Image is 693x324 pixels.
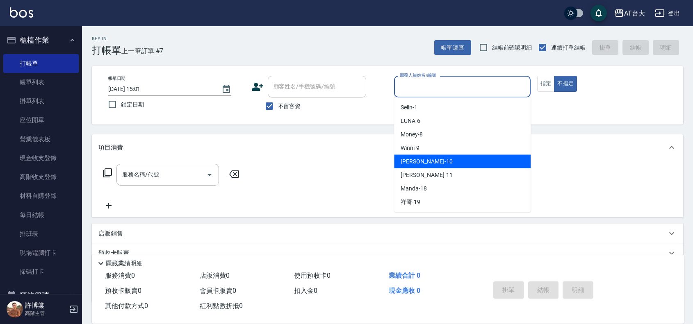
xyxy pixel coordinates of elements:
a: 掛單列表 [3,92,79,111]
button: 預約管理 [3,285,79,306]
div: 店販銷售 [92,224,683,243]
button: 指定 [537,76,555,92]
div: 預收卡販賣 [92,243,683,263]
a: 營業儀表板 [3,130,79,149]
p: 項目消費 [98,143,123,152]
span: 扣入金 0 [294,287,317,295]
button: 登出 [652,6,683,21]
button: AT台大 [611,5,648,22]
span: 服務消費 0 [105,272,135,279]
img: Logo [10,7,33,18]
p: 店販銷售 [98,229,123,238]
span: 預收卡販賣 0 [105,287,141,295]
span: Manda -18 [401,184,427,193]
button: Open [203,168,216,181]
a: 高階收支登錄 [3,168,79,186]
a: 排班表 [3,224,79,243]
span: Selin -1 [401,103,417,112]
button: Choose date, selected date is 2025-09-06 [217,79,236,99]
button: 櫃檯作業 [3,29,79,51]
label: 帳單日期 [108,75,125,82]
div: 項目消費 [92,134,683,161]
p: 高階主管 [25,310,67,317]
h2: Key In [92,36,121,41]
button: 不指定 [554,76,577,92]
span: 業績合計 0 [389,272,420,279]
span: 會員卡販賣 0 [200,287,236,295]
h3: 打帳單 [92,45,121,56]
span: Winni -9 [401,144,419,152]
div: AT台大 [624,8,645,18]
label: 服務人員姓名/編號 [400,72,436,78]
span: 使用預收卡 0 [294,272,331,279]
a: 掃碼打卡 [3,262,79,281]
p: 隱藏業績明細 [106,259,143,268]
button: save [590,5,607,21]
a: 座位開單 [3,111,79,129]
a: 帳單列表 [3,73,79,92]
span: 現金應收 0 [389,287,420,295]
span: 店販消費 0 [200,272,230,279]
span: 結帳前確認明細 [492,43,532,52]
input: YYYY/MM/DD hh:mm [108,82,213,96]
button: 帳單速查 [434,40,471,55]
span: Money -8 [401,130,423,139]
span: 紅利點數折抵 0 [200,302,243,310]
a: 現場電腦打卡 [3,243,79,262]
a: 材料自購登錄 [3,186,79,205]
span: 上一筆訂單:#7 [121,46,164,56]
span: 連續打單結帳 [551,43,586,52]
span: [PERSON_NAME] -11 [401,171,452,179]
img: Person [7,301,23,317]
h5: 許博棠 [25,301,67,310]
span: 其他付款方式 0 [105,302,148,310]
span: 祥哥 -19 [401,198,420,206]
span: [PERSON_NAME] -10 [401,157,452,166]
a: 打帳單 [3,54,79,73]
a: 現金收支登錄 [3,149,79,168]
span: 鎖定日期 [121,100,144,109]
span: 不留客資 [278,102,301,111]
a: 每日結帳 [3,206,79,224]
span: LUNA -6 [401,117,420,125]
p: 預收卡販賣 [98,249,129,258]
